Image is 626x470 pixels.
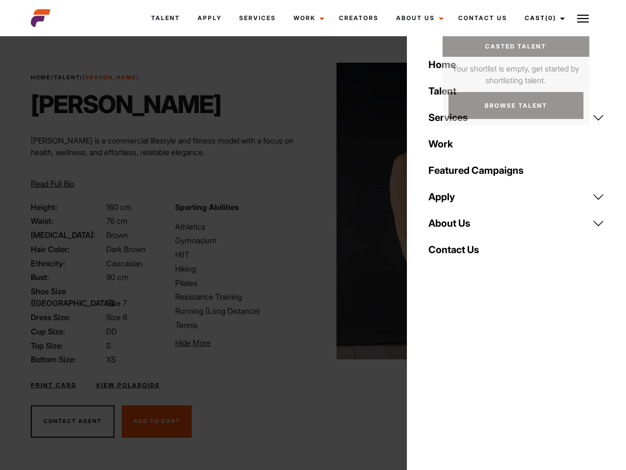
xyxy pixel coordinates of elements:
span: Hide More [175,338,211,348]
li: Hiking [175,263,307,275]
span: DD [106,327,117,336]
a: View Polaroids [96,381,160,390]
span: Read Full Bio [31,179,74,188]
span: 160 cm [106,202,132,212]
a: Apply [423,184,610,210]
span: Size 7 [106,298,127,308]
button: Contact Agent [31,405,114,438]
a: Services [423,104,610,131]
li: HIIT [175,249,307,260]
span: Caucasian [106,258,142,268]
li: Tennis [175,319,307,331]
a: Work [285,5,330,31]
a: Featured Campaigns [423,157,610,184]
a: Work [423,131,610,157]
strong: [PERSON_NAME] [83,74,139,81]
a: Print Card [31,381,76,390]
strong: Sporting Abilities [175,202,239,212]
span: Dark Brown [106,244,146,254]
span: Dress Size: [31,311,104,323]
li: Yoga [175,335,191,336]
img: cropped-aefm-brand-fav-22-square.png [31,8,50,28]
p: Your shortlist is empty, get started by shortlisting talent. [443,57,589,86]
span: Shoe Size ([GEOGRAPHIC_DATA]): [31,285,104,309]
a: Talent [142,5,189,31]
li: Athletics [175,221,307,233]
span: Size 8 [106,312,127,322]
span: XS [106,354,116,364]
a: About Us [423,210,610,236]
span: (0) [545,14,556,22]
span: Brown [106,230,128,240]
span: Top Size: [31,340,104,352]
a: Talent [54,74,80,81]
span: Add To Cast [134,418,180,424]
button: Read Full Bio [31,178,74,189]
span: Waist: [31,215,104,227]
li: Running (Long Distance) [175,305,307,317]
li: Pilates [175,277,307,289]
img: Burger icon [577,13,589,24]
span: 76 cm [106,216,128,226]
li: Volleyball [175,333,191,335]
a: About Us [387,5,449,31]
li: Resistance Training [175,291,307,303]
span: / / [31,73,139,82]
span: 90 cm [106,272,129,282]
a: Home [31,74,51,81]
a: Home [423,51,610,78]
button: Add To Cast [122,405,192,438]
a: Contact Us [449,5,516,31]
span: Bust: [31,271,104,283]
a: Contact Us [423,236,610,263]
a: Browse Talent [448,92,583,119]
p: Through her modeling and wellness brand, HEAL, she inspires others on their wellness journeys—cha... [31,166,307,201]
span: S [106,341,111,351]
p: [PERSON_NAME] is a commercial lifestyle and fitness model with a focus on health, wellness, and e... [31,135,307,158]
li: Gymnasium [175,235,307,246]
span: [MEDICAL_DATA]: [31,229,104,241]
a: Services [230,5,285,31]
a: Casted Talent [443,36,589,57]
a: Talent [423,78,610,104]
span: Bottom Size: [31,353,104,365]
h1: [PERSON_NAME] [31,90,221,119]
a: Apply [189,5,230,31]
span: Ethnicity: [31,258,104,269]
span: Cup Size: [31,326,104,337]
span: Hair Color: [31,243,104,255]
a: Cast(0) [516,5,571,31]
a: Creators [330,5,387,31]
span: Height: [31,201,104,213]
